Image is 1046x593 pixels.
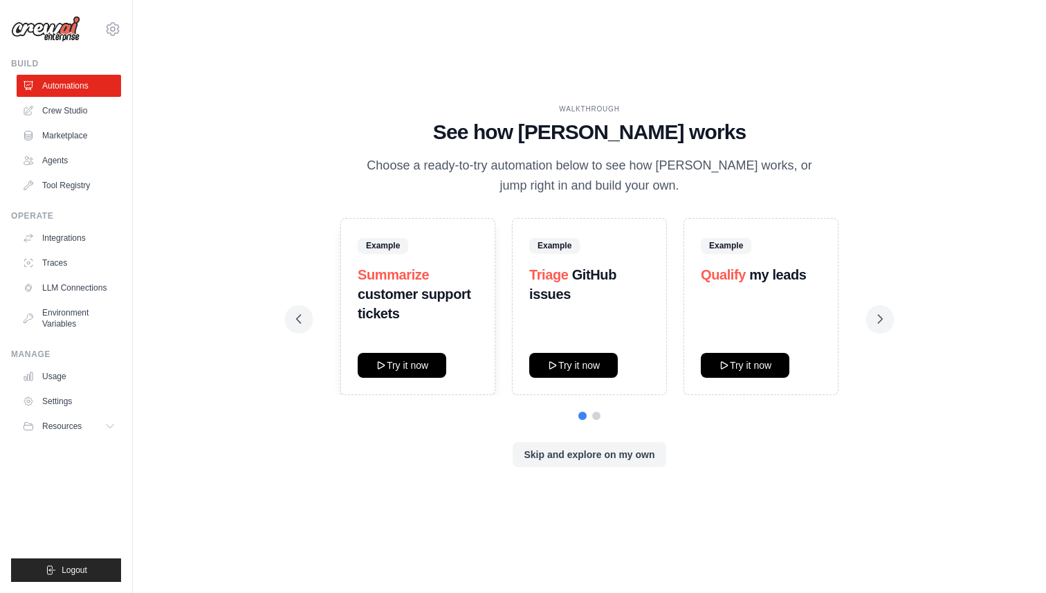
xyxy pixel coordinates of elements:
button: Try it now [358,353,446,378]
a: Traces [17,252,121,274]
button: Skip and explore on my own [513,442,666,467]
a: Tool Registry [17,174,121,197]
strong: my leads [749,267,806,282]
a: LLM Connections [17,277,121,299]
span: Resources [42,421,82,432]
iframe: Chat Widget [977,527,1046,593]
a: Agents [17,149,121,172]
span: Triage [529,267,569,282]
div: Manage [11,349,121,360]
a: Marketplace [17,125,121,147]
a: Automations [17,75,121,97]
button: Resources [17,415,121,437]
h1: See how [PERSON_NAME] works [296,120,883,145]
strong: customer support tickets [358,286,471,321]
span: Logout [62,565,87,576]
img: Logo [11,16,80,42]
button: Logout [11,558,121,582]
button: Try it now [529,353,618,378]
span: Example [701,238,751,253]
div: Operate [11,210,121,221]
div: Build [11,58,121,69]
span: Summarize [358,267,429,282]
a: Settings [17,390,121,412]
span: Example [358,238,408,253]
div: WALKTHROUGH [296,104,883,114]
p: Choose a ready-to-try automation below to see how [PERSON_NAME] works, or jump right in and build... [357,156,822,197]
button: Try it now [701,353,789,378]
a: Crew Studio [17,100,121,122]
a: Usage [17,365,121,387]
span: Qualify [701,267,746,282]
a: Environment Variables [17,302,121,335]
strong: GitHub issues [529,267,616,302]
span: Example [529,238,580,253]
a: Integrations [17,227,121,249]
